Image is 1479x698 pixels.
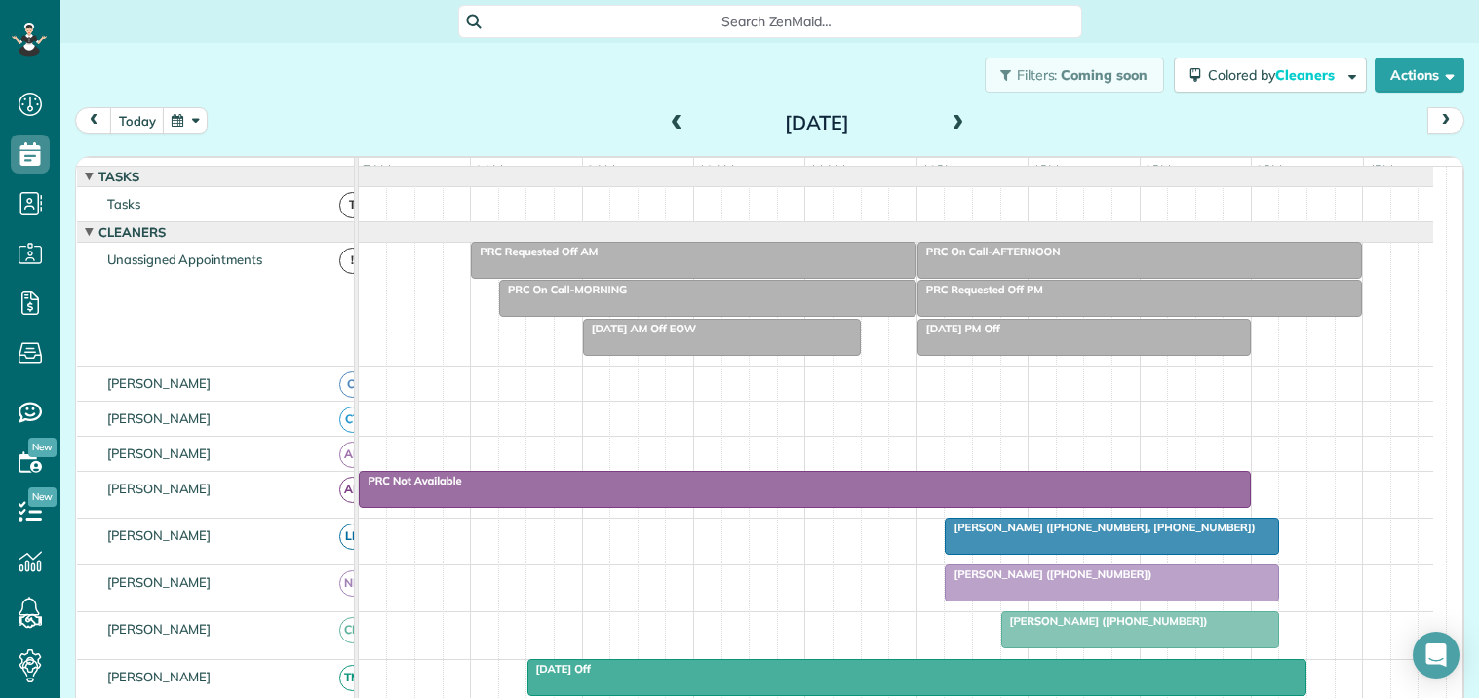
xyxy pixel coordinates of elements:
[944,521,1256,534] span: [PERSON_NAME] ([PHONE_NUMBER], [PHONE_NUMBER])
[1375,58,1464,93] button: Actions
[339,407,366,433] span: CT
[1061,66,1148,84] span: Coming soon
[95,169,143,184] span: Tasks
[471,162,507,177] span: 8am
[339,192,366,218] span: T
[1000,614,1209,628] span: [PERSON_NAME] ([PHONE_NUMBER])
[1029,162,1063,177] span: 1pm
[1364,162,1398,177] span: 4pm
[805,162,849,177] span: 11am
[103,410,215,426] span: [PERSON_NAME]
[95,224,170,240] span: Cleaners
[470,245,599,258] span: PRC Requested Off AM
[944,567,1152,581] span: [PERSON_NAME] ([PHONE_NUMBER])
[103,375,215,391] span: [PERSON_NAME]
[1413,632,1460,679] div: Open Intercom Messenger
[917,162,959,177] span: 12pm
[1275,66,1338,84] span: Cleaners
[103,196,144,212] span: Tasks
[526,662,592,676] span: [DATE] Off
[695,112,939,134] h2: [DATE]
[1208,66,1342,84] span: Colored by
[1141,162,1175,177] span: 2pm
[103,446,215,461] span: [PERSON_NAME]
[916,245,1062,258] span: PRC On Call-AFTERNOON
[103,252,266,267] span: Unassigned Appointments
[498,283,628,296] span: PRC On Call-MORNING
[583,162,619,177] span: 9am
[339,371,366,398] span: CJ
[1252,162,1286,177] span: 3pm
[916,283,1044,296] span: PRC Requested Off PM
[339,617,366,643] span: CM
[339,477,366,503] span: AR
[339,248,366,274] span: !
[1427,107,1464,134] button: next
[339,570,366,597] span: ND
[28,487,57,507] span: New
[103,669,215,684] span: [PERSON_NAME]
[339,665,366,691] span: TM
[339,442,366,468] span: AH
[359,162,395,177] span: 7am
[75,107,112,134] button: prev
[110,107,165,134] button: today
[28,438,57,457] span: New
[1174,58,1367,93] button: Colored byCleaners
[694,162,738,177] span: 10am
[339,523,366,550] span: LH
[103,481,215,496] span: [PERSON_NAME]
[1017,66,1058,84] span: Filters:
[103,621,215,637] span: [PERSON_NAME]
[103,527,215,543] span: [PERSON_NAME]
[582,322,697,335] span: [DATE] AM Off EOW
[358,474,462,487] span: PRC Not Available
[103,574,215,590] span: [PERSON_NAME]
[916,322,1001,335] span: [DATE] PM Off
